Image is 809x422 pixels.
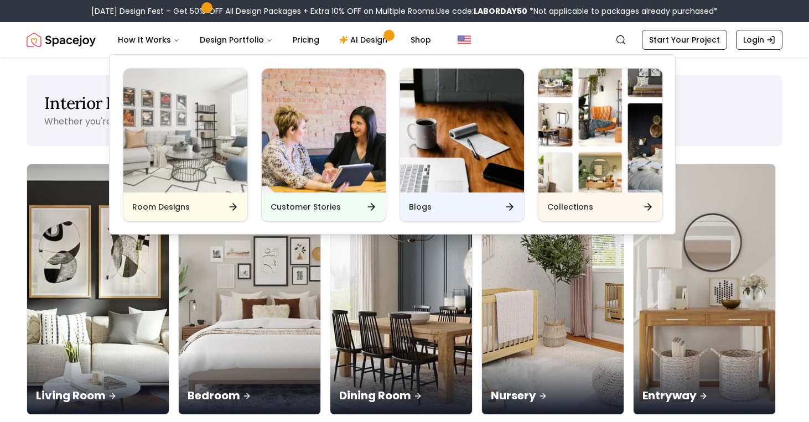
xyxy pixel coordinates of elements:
[91,6,718,17] div: [DATE] Design Fest – Get 50% OFF All Design Packages + Extra 10% OFF on Multiple Rooms.
[44,115,595,128] p: Whether you're starting from scratch or refreshing a room, finding the right interior design idea...
[402,29,440,51] a: Shop
[27,164,169,415] a: Living RoomLiving Room
[642,30,727,50] a: Start Your Project
[482,164,624,414] img: Nursery
[481,164,624,415] a: NurseryNursery
[178,164,321,415] a: BedroomBedroom
[527,6,718,17] span: *Not applicable to packages already purchased*
[491,388,615,403] p: Nursery
[339,388,463,403] p: Dining Room
[44,93,765,113] h1: Interior Design Ideas for Every Space in Your Home
[633,164,776,415] a: EntrywayEntryway
[27,29,96,51] img: Spacejoy Logo
[27,29,96,51] a: Spacejoy
[36,388,160,403] p: Living Room
[109,29,189,51] button: How It Works
[330,164,472,414] img: Dining Room
[330,29,400,51] a: AI Design
[179,164,320,414] img: Bedroom
[27,164,169,414] img: Living Room
[330,164,473,415] a: Dining RoomDining Room
[109,29,440,51] nav: Main
[284,29,328,51] a: Pricing
[736,30,782,50] a: Login
[27,22,782,58] nav: Global
[188,388,312,403] p: Bedroom
[642,388,766,403] p: Entryway
[458,33,471,46] img: United States
[474,6,527,17] b: LABORDAY50
[634,164,775,414] img: Entryway
[436,6,527,17] span: Use code:
[191,29,282,51] button: Design Portfolio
